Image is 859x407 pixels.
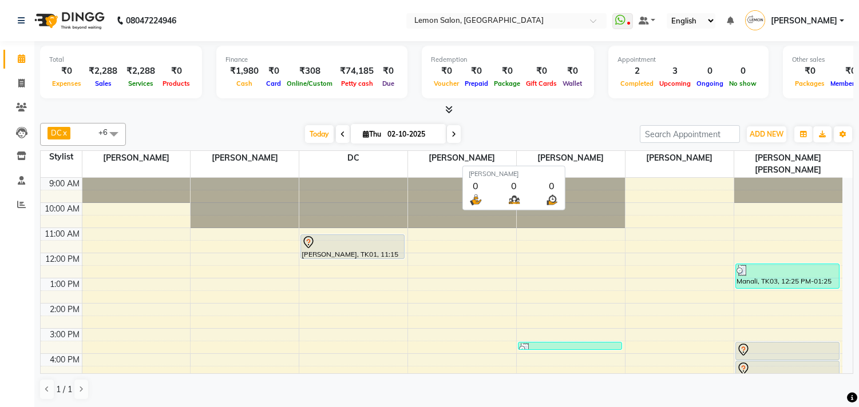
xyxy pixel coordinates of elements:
div: ₹0 [160,65,193,78]
span: Packages [792,79,828,87]
span: Gift Cards [523,79,560,87]
div: ₹0 [263,65,284,78]
span: [PERSON_NAME] [626,151,734,165]
div: 9:00 AM [47,178,82,190]
div: [PERSON_NAME] [469,169,559,179]
div: 2 [617,65,656,78]
span: Services [125,79,156,87]
div: ₹2,288 [84,65,122,78]
div: ₹74,185 [335,65,378,78]
div: ₹0 [491,65,523,78]
div: [PERSON_NAME], TK02, 03:30 PM-04:15 PM, Senior Haircut Men w/o wash [736,342,840,360]
div: ₹2,288 [122,65,160,78]
div: 1:00 PM [47,278,82,290]
span: Ongoing [694,79,726,87]
span: [PERSON_NAME] [82,151,191,165]
span: Expenses [49,79,84,87]
div: Total [49,55,193,65]
div: [PERSON_NAME], TK04, 03:30 PM-03:45 PM, Gel Polish Removal (₹385) [518,342,622,349]
div: 3 [656,65,694,78]
span: Sales [92,79,114,87]
span: Due [379,79,397,87]
span: Thu [360,130,384,138]
div: 0 [694,65,726,78]
div: ₹0 [792,65,828,78]
div: 4:00 PM [47,354,82,366]
button: ADD NEW [747,126,786,142]
b: 08047224946 [126,5,176,37]
div: 11:00 AM [42,228,82,240]
span: ADD NEW [750,130,783,138]
span: Petty cash [338,79,376,87]
span: Upcoming [656,79,694,87]
div: 2:00 PM [47,304,82,316]
span: Voucher [431,79,462,87]
img: serve.png [469,192,483,206]
div: ₹0 [431,65,462,78]
span: Wallet [560,79,585,87]
span: [PERSON_NAME] [PERSON_NAME] [734,151,842,177]
img: Swati Sharma [745,10,765,30]
div: ₹0 [462,65,491,78]
span: +6 [98,127,116,137]
div: 0 [545,178,559,192]
input: Search Appointment [640,125,740,143]
input: 2025-10-02 [384,126,441,143]
img: logo [29,5,108,37]
div: 3:00 PM [47,329,82,341]
div: ₹0 [49,65,84,78]
img: wait_time.png [545,192,559,206]
span: Products [160,79,193,87]
span: [PERSON_NAME] [191,151,299,165]
span: [PERSON_NAME] [517,151,625,165]
span: DC [51,128,62,137]
div: 0 [506,178,521,192]
div: Stylist [41,151,82,163]
div: [PERSON_NAME], TK02, 04:15 PM-05:15 PM, Global Color (Inoa) Men [736,361,840,385]
div: Appointment [617,55,759,65]
span: Package [491,79,523,87]
span: No show [726,79,759,87]
div: ₹0 [523,65,560,78]
span: Cash [233,79,255,87]
div: [PERSON_NAME], TK01, 11:15 AM-12:15 PM, Root touch up (Majirel up to 1 inch) [301,235,404,258]
div: 0 [469,178,483,192]
span: 1 / 1 [56,384,72,396]
span: [PERSON_NAME] [771,15,837,27]
span: [PERSON_NAME] [408,151,516,165]
a: x [62,128,67,137]
div: Manali, TK03, 12:25 PM-01:25 PM, Root touch up (Majirel up to 1 inch) (₹1980) [736,264,840,288]
div: ₹1,980 [225,65,263,78]
img: queue.png [506,192,521,206]
span: DC [299,151,407,165]
div: ₹0 [560,65,585,78]
div: Redemption [431,55,585,65]
div: Finance [225,55,398,65]
div: ₹308 [284,65,335,78]
div: ₹0 [378,65,398,78]
div: 10:00 AM [42,203,82,215]
span: Prepaid [462,79,491,87]
span: Card [263,79,284,87]
span: Completed [617,79,656,87]
span: Online/Custom [284,79,335,87]
div: 0 [726,65,759,78]
span: Today [305,125,334,143]
div: 12:00 PM [43,253,82,265]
